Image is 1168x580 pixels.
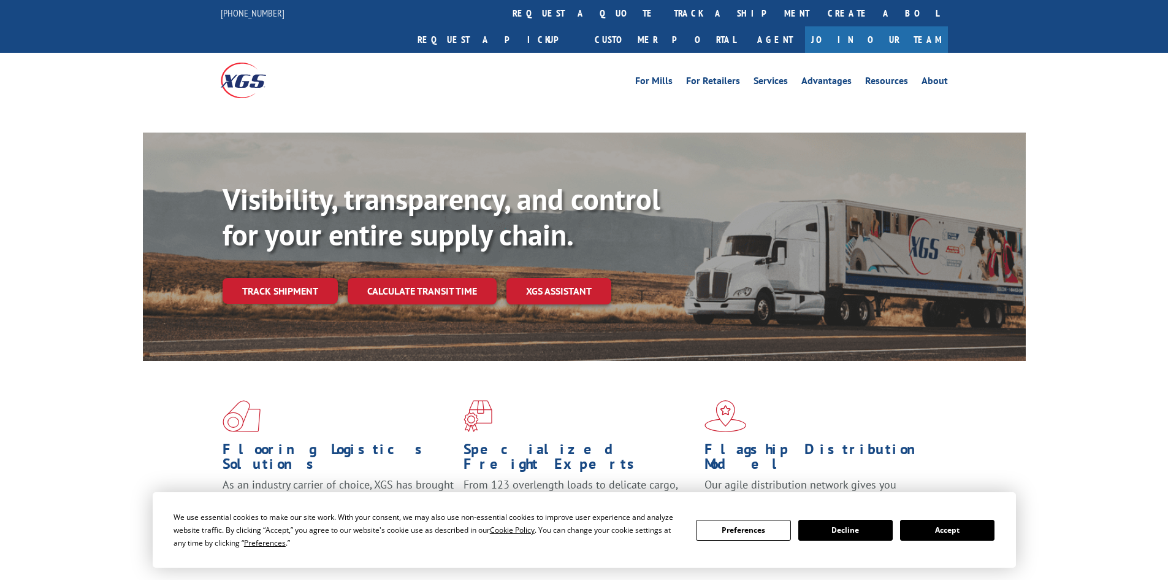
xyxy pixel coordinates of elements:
a: Request a pickup [408,26,586,53]
button: Preferences [696,520,790,541]
span: Cookie Policy [490,525,535,535]
a: For Retailers [686,76,740,90]
a: Advantages [801,76,852,90]
a: XGS ASSISTANT [506,278,611,304]
a: Agent [745,26,805,53]
b: Visibility, transparency, and control for your entire supply chain. [223,180,660,253]
a: For Mills [635,76,673,90]
a: About [922,76,948,90]
p: From 123 overlength loads to delicate cargo, our experienced staff knows the best way to move you... [464,478,695,532]
a: Calculate transit time [348,278,497,304]
div: We use essential cookies to make our site work. With your consent, we may also use non-essential ... [174,511,681,549]
div: Cookie Consent Prompt [153,492,1016,568]
a: Join Our Team [805,26,948,53]
a: [PHONE_NUMBER] [221,7,284,19]
a: Customer Portal [586,26,745,53]
h1: Flooring Logistics Solutions [223,442,454,478]
img: xgs-icon-flagship-distribution-model-red [704,400,747,432]
img: xgs-icon-total-supply-chain-intelligence-red [223,400,261,432]
h1: Flagship Distribution Model [704,442,936,478]
span: Our agile distribution network gives you nationwide inventory management on demand. [704,478,930,506]
button: Accept [900,520,994,541]
a: Track shipment [223,278,338,304]
h1: Specialized Freight Experts [464,442,695,478]
img: xgs-icon-focused-on-flooring-red [464,400,492,432]
span: As an industry carrier of choice, XGS has brought innovation and dedication to flooring logistics... [223,478,454,521]
a: Resources [865,76,908,90]
a: Services [754,76,788,90]
span: Preferences [244,538,286,548]
button: Decline [798,520,893,541]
